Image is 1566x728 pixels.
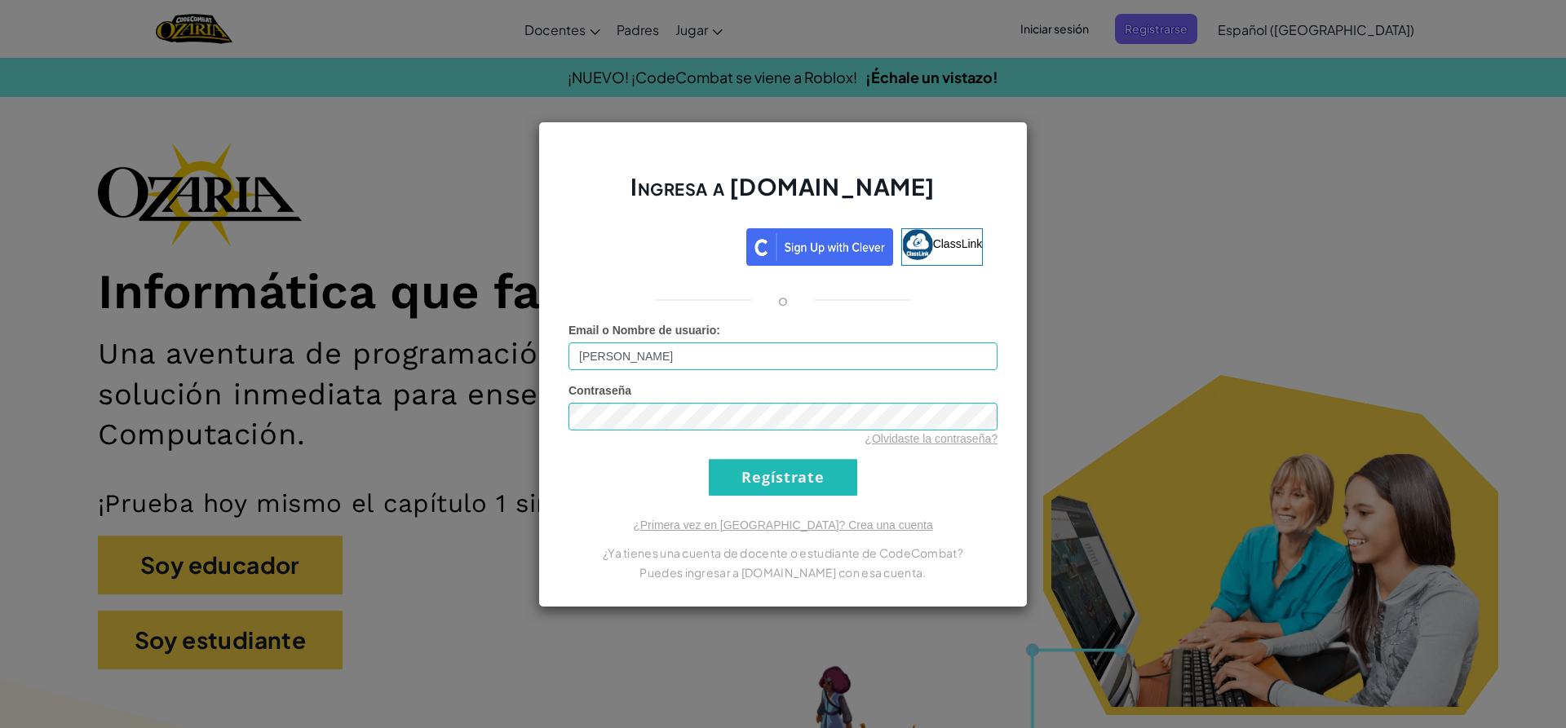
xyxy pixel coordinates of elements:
[865,432,998,445] a: ¿Olvidaste la contraseña?
[778,290,788,310] p: o
[902,229,933,260] img: classlink-logo-small.png
[568,384,631,397] span: Contraseña
[568,563,998,582] p: Puedes ingresar a [DOMAIN_NAME] con esa cuenta.
[575,227,746,263] iframe: Botón de Acceder con Google
[568,543,998,563] p: ¿Ya tienes una cuenta de docente o estudiante de CodeCombat?
[568,171,998,218] h2: Ingresa a [DOMAIN_NAME]
[568,322,720,338] label: :
[568,324,716,337] span: Email o Nombre de usuario
[709,459,857,496] input: Regístrate
[746,228,893,266] img: clever_sso_button@2x.png
[633,518,933,532] a: ¿Primera vez en [GEOGRAPHIC_DATA]? Crea una cuenta
[933,236,983,249] span: ClassLink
